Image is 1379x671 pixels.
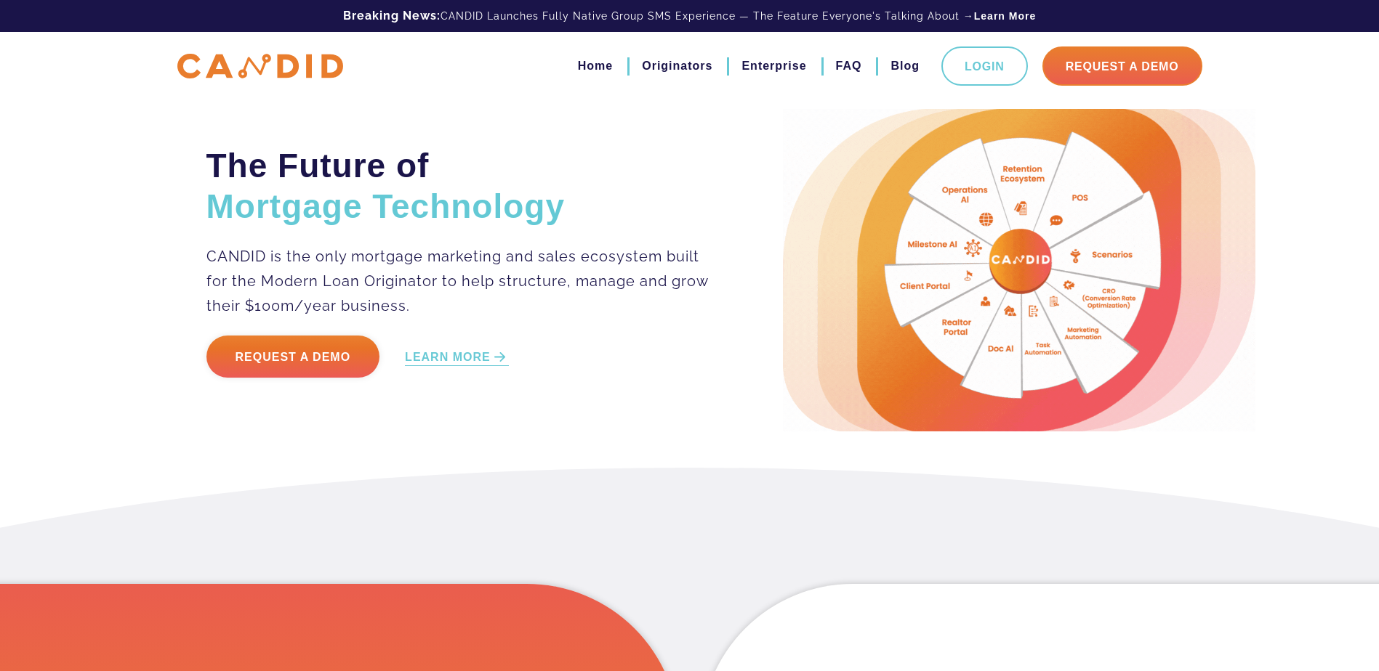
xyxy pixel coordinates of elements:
[177,54,343,79] img: CANDID APP
[206,187,566,225] span: Mortgage Technology
[941,46,1028,86] a: Login
[206,335,380,378] a: Request a Demo
[642,54,712,78] a: Originators
[974,9,1036,23] a: Learn More
[405,349,509,366] a: LEARN MORE
[890,54,920,78] a: Blog
[783,109,1255,431] img: Candid Hero Image
[741,54,806,78] a: Enterprise
[206,145,710,227] h2: The Future of
[206,244,710,318] p: CANDID is the only mortgage marketing and sales ecosystem built for the Modern Loan Originator to...
[578,54,613,78] a: Home
[343,9,441,23] b: Breaking News:
[836,54,862,78] a: FAQ
[1042,46,1202,86] a: Request A Demo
